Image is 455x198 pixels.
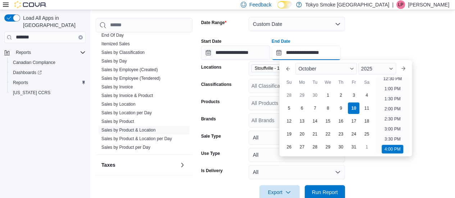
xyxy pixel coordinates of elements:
[283,102,295,114] div: day-5
[20,14,86,29] span: Load All Apps in [GEOGRAPHIC_DATA]
[249,1,271,8] span: Feedback
[10,88,53,97] a: [US_STATE] CCRS
[361,66,372,72] span: 2025
[272,38,290,44] label: End Date
[361,89,372,101] div: day-4
[101,110,152,116] span: Sales by Location per Day
[201,64,222,70] label: Locations
[296,77,308,88] div: Mo
[309,77,320,88] div: Tu
[101,84,133,90] span: Sales by Invoice
[283,128,295,140] div: day-19
[309,89,320,101] div: day-30
[295,63,356,74] div: Button. Open the month selector. October is currently selected.
[101,136,172,142] span: Sales by Product & Location per Day
[322,102,333,114] div: day-8
[296,89,308,101] div: day-29
[348,77,359,88] div: Fr
[296,141,308,153] div: day-27
[10,58,58,67] a: Canadian Compliance
[305,0,390,9] p: Tokyo Smoke [GEOGRAPHIC_DATA]
[201,133,221,139] label: Sale Type
[309,141,320,153] div: day-28
[10,78,86,87] span: Reports
[101,136,172,141] a: Sales by Product & Location per Day
[101,128,156,133] a: Sales by Product & Location
[251,64,295,72] span: Stouffville - 10th
[397,63,409,74] button: Next month
[13,48,34,57] button: Reports
[201,38,222,44] label: Start Date
[78,35,83,40] button: Clear input
[10,68,45,77] a: Dashboards
[10,58,86,67] span: Canadian Compliance
[382,115,404,123] li: 2:30 PM
[322,141,333,153] div: day-29
[101,101,136,107] span: Sales by Location
[10,68,86,77] span: Dashboards
[309,128,320,140] div: day-21
[249,130,345,145] button: All
[10,88,86,97] span: Washington CCRS
[201,82,232,87] label: Classifications
[358,63,396,74] div: Button. Open the year selector. 2025 is currently selected.
[282,63,294,74] button: Previous Month
[348,102,359,114] div: day-10
[101,67,158,73] span: Sales by Employee (Created)
[7,78,88,88] button: Reports
[396,0,405,9] div: Luke Persaud
[96,31,192,155] div: Sales
[101,50,145,55] span: Sales by Classification
[298,66,316,72] span: October
[101,145,150,150] a: Sales by Product per Day
[296,115,308,127] div: day-13
[283,141,295,153] div: day-26
[382,125,404,133] li: 3:00 PM
[296,102,308,114] div: day-6
[398,0,404,9] span: LP
[13,60,55,65] span: Canadian Compliance
[201,116,216,122] label: Brands
[382,84,404,93] li: 1:00 PM
[408,0,449,9] p: [PERSON_NAME]
[380,74,404,83] li: 12:30 PM
[296,128,308,140] div: day-20
[361,102,372,114] div: day-11
[4,45,86,116] nav: Complex example
[16,50,31,55] span: Reports
[201,46,270,60] input: Press the down key to open a popover containing a calendar.
[392,0,393,9] p: |
[277,1,292,9] input: Dark Mode
[335,128,346,140] div: day-23
[361,115,372,127] div: day-18
[272,46,341,60] input: Press the down key to enter a popover containing a calendar. Press the escape key to close the po...
[101,93,153,98] a: Sales by Invoice & Product
[348,141,359,153] div: day-31
[101,41,130,47] span: Itemized Sales
[101,161,115,169] h3: Taxes
[382,145,404,153] li: 4:00 PM
[309,102,320,114] div: day-7
[1,47,88,57] button: Reports
[283,89,295,101] div: day-28
[249,17,345,31] button: Custom Date
[101,93,153,98] span: Sales by Invoice & Product
[101,161,177,169] button: Taxes
[361,128,372,140] div: day-25
[101,127,156,133] span: Sales by Product & Location
[201,20,227,26] label: Date Range
[101,76,160,81] a: Sales by Employee (Tendered)
[101,110,152,115] a: Sales by Location per Day
[178,161,187,169] button: Taxes
[255,65,286,72] span: Stouffville - 10th
[13,90,50,96] span: [US_STATE] CCRS
[201,151,220,156] label: Use Type
[101,41,130,46] a: Itemized Sales
[335,77,346,88] div: Th
[7,68,88,78] a: Dashboards
[335,141,346,153] div: day-30
[382,105,404,113] li: 2:00 PM
[101,119,134,124] span: Sales by Product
